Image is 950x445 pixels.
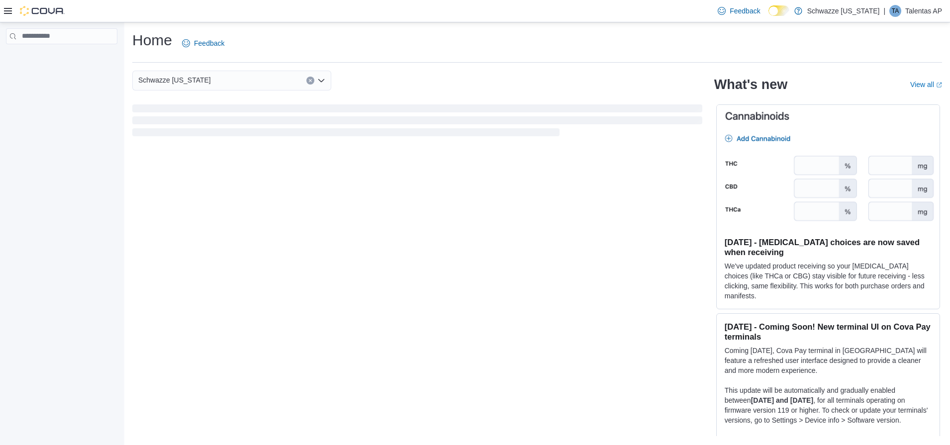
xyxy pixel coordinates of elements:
nav: Complex example [6,46,117,70]
p: This update will be automatically and gradually enabled between , for all terminals operating on ... [725,385,932,425]
p: We've updated product receiving so your [MEDICAL_DATA] choices (like THCa or CBG) stay visible fo... [725,261,932,301]
a: View allExternal link [910,81,942,89]
svg: External link [936,82,942,88]
h2: What's new [714,77,787,92]
a: Feedback [714,1,764,21]
span: Schwazze [US_STATE] [138,74,211,86]
a: Feedback [178,33,228,53]
button: Clear input [306,77,314,85]
span: Feedback [194,38,224,48]
p: Talentas AP [905,5,942,17]
h1: Home [132,30,172,50]
p: Coming [DATE], Cova Pay terminal in [GEOGRAPHIC_DATA] will feature a refreshed user interface des... [725,346,932,375]
span: Loading [132,106,702,138]
p: | [883,5,885,17]
div: Talentas AP [889,5,901,17]
button: Open list of options [317,77,325,85]
input: Dark Mode [768,5,789,16]
span: Feedback [730,6,760,16]
h3: [DATE] - [MEDICAL_DATA] choices are now saved when receiving [725,237,932,257]
p: Schwazze [US_STATE] [807,5,880,17]
span: TA [892,5,899,17]
h3: [DATE] - Coming Soon! New terminal UI on Cova Pay terminals [725,322,932,342]
strong: [DATE] and [DATE] [751,396,813,404]
img: Cova [20,6,65,16]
